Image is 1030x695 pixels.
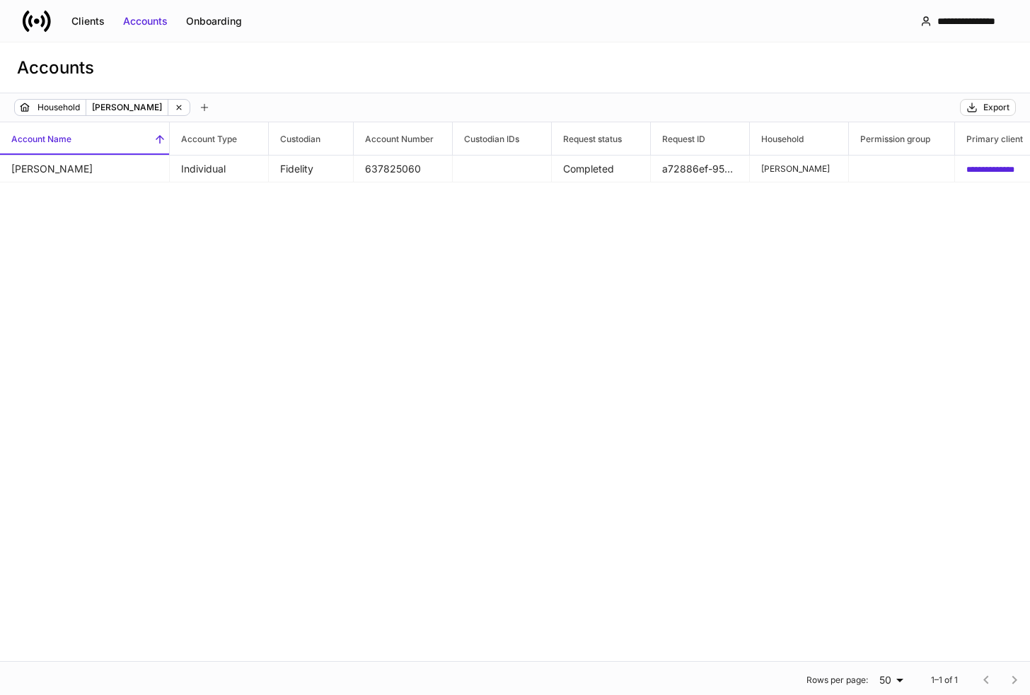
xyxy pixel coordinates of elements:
h6: Custodian [269,132,320,146]
h6: Request ID [651,132,705,146]
h6: Permission group [849,132,930,146]
td: a72886ef-95e3-4315-a406-2f1eaebe3085 [651,156,750,182]
h6: Custodian IDs [453,132,519,146]
td: 637825060 [354,156,453,182]
span: Account Number [354,122,452,155]
p: [PERSON_NAME] [92,100,162,115]
span: Household [750,122,848,155]
span: Custodian [269,122,353,155]
td: Completed [552,156,651,182]
h6: Request status [552,132,622,146]
span: Account Type [170,122,268,155]
span: Custodian IDs [453,122,551,155]
button: Export [960,99,1016,116]
span: Permission group [849,122,954,155]
h3: Accounts [17,57,94,79]
button: Onboarding [177,10,251,33]
h6: Account Type [170,132,237,146]
td: Individual [170,156,269,182]
p: Household [37,100,80,115]
h6: Account Number [354,132,434,146]
h6: Primary client [955,132,1023,146]
p: 1–1 of 1 [931,674,958,686]
p: [PERSON_NAME] [761,163,837,175]
div: Accounts [123,14,168,28]
button: Clients [62,10,114,33]
div: Onboarding [186,14,242,28]
span: Request ID [651,122,749,155]
td: Fidelity [269,156,354,182]
div: 50 [874,673,908,687]
div: Clients [71,14,105,28]
span: Request status [552,122,650,155]
p: Rows per page: [806,674,868,686]
div: Export [983,102,1009,113]
button: Accounts [114,10,177,33]
h6: Household [750,132,804,146]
